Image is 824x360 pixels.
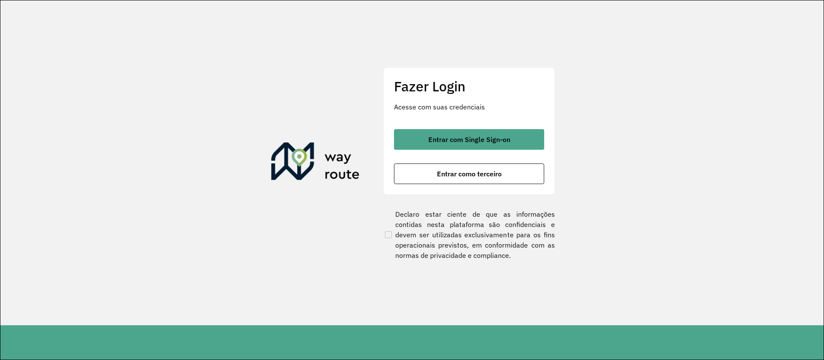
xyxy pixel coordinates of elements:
label: Declaro estar ciente de que as informações contidas nesta plataforma são confidenciais e devem se... [383,209,555,260]
span: Entrar com Single Sign-on [428,136,510,143]
h2: Fazer Login [394,78,544,94]
span: Entrar como terceiro [437,170,502,177]
img: Roteirizador AmbevTech [271,142,360,184]
p: Acesse com suas credenciais [394,102,544,112]
button: button [394,129,544,150]
button: button [394,163,544,184]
